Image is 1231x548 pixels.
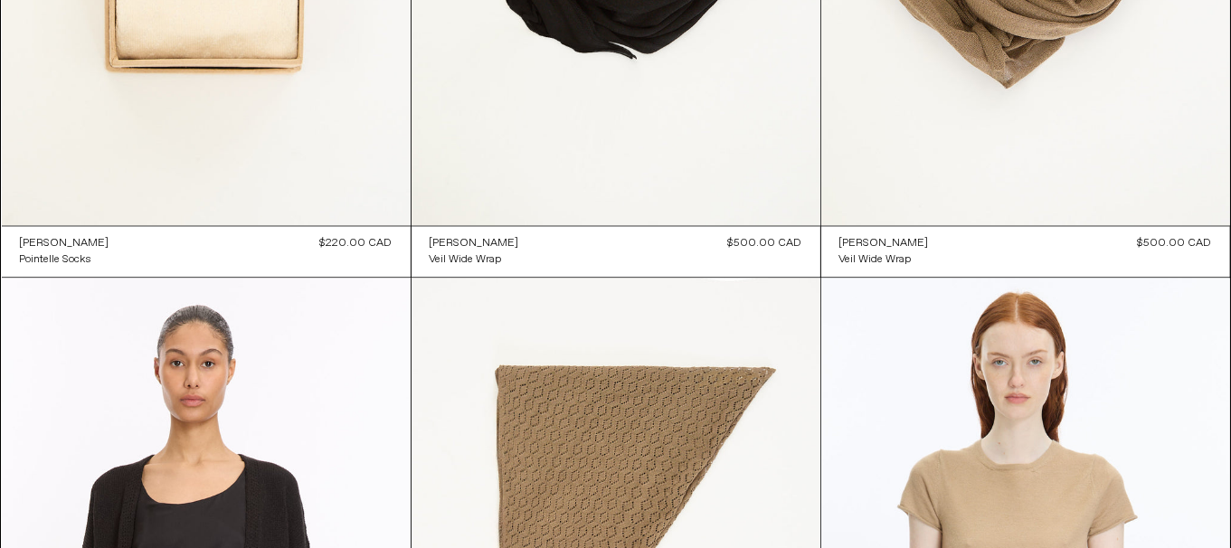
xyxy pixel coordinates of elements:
div: [PERSON_NAME] [839,236,929,251]
a: [PERSON_NAME] [20,235,109,251]
div: Pointelle Socks [20,252,92,268]
a: [PERSON_NAME] [430,235,519,251]
div: $220.00 CAD [320,235,393,251]
div: $500.00 CAD [1138,235,1212,251]
div: $500.00 CAD [728,235,802,251]
div: [PERSON_NAME] [20,236,109,251]
a: [PERSON_NAME] [839,235,929,251]
div: Veil Wide Wrap [839,252,912,268]
a: Pointelle Socks [20,251,109,268]
div: [PERSON_NAME] [430,236,519,251]
div: Veil Wide Wrap [430,252,502,268]
a: Veil Wide Wrap [430,251,519,268]
a: Veil Wide Wrap [839,251,929,268]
